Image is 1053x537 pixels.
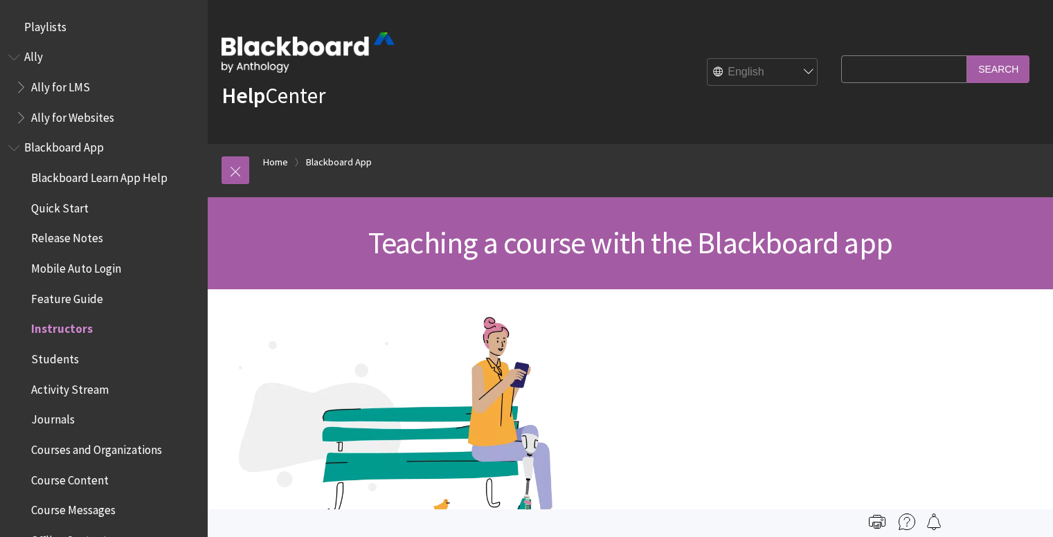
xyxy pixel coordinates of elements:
span: Mobile Auto Login [31,257,121,275]
span: Students [31,347,79,366]
span: Courses and Organizations [31,438,162,457]
span: Quick Start [31,197,89,215]
span: Blackboard App [24,136,104,155]
span: Feature Guide [31,287,103,306]
span: Ally for LMS [31,75,90,94]
span: Teaching a course with the Blackboard app [368,224,892,262]
span: Journals [31,408,75,427]
span: Playlists [24,15,66,34]
span: Blackboard Learn App Help [31,166,168,185]
input: Search [967,55,1029,82]
span: Release Notes [31,227,103,246]
span: Ally [24,46,43,64]
select: Site Language Selector [708,59,818,87]
img: Follow this page [926,513,942,530]
strong: Help [222,82,265,109]
a: Blackboard App [306,154,372,171]
img: Print [869,513,885,530]
a: HelpCenter [222,82,325,109]
nav: Book outline for Playlists [8,15,199,39]
img: More help [899,513,915,530]
span: Instructors [31,318,93,336]
nav: Book outline for Anthology Ally Help [8,46,199,129]
span: Activity Stream [31,378,109,397]
span: Ally for Websites [31,106,114,125]
span: Course Messages [31,499,116,518]
a: Home [263,154,288,171]
img: Blackboard by Anthology [222,33,395,73]
span: Course Content [31,468,109,487]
